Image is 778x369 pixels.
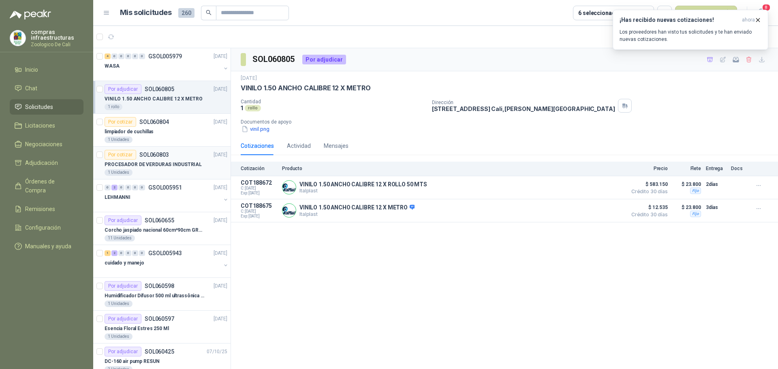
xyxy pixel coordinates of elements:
a: Por cotizarSOL060803[DATE] PROCESADOR DE VERDURAS INDUSTRIAL1 Unidades [93,147,231,179]
a: Chat [10,81,83,96]
div: Por adjudicar [105,84,141,94]
p: limpiador de cuchillas [105,128,154,136]
button: Nueva solicitud [675,6,737,20]
p: WASA [105,62,120,70]
p: SOL060598 [145,283,174,289]
p: cuidado y manejo [105,259,144,267]
h3: SOL060805 [252,53,296,66]
a: Por adjudicarSOL060598[DATE] Humidificador Difusor 500 ml ultrassônica Residencial Ultrassônico 5... [93,278,231,311]
p: 07/10/25 [207,348,227,356]
div: 4 [105,53,111,59]
p: [DATE] [214,184,227,192]
span: Manuales y ayuda [25,242,71,251]
p: Corcho jaspiado nacional 60cm*90cm GROSOR 8MM [105,226,205,234]
div: 0 [118,185,124,190]
a: Manuales y ayuda [10,239,83,254]
p: [DATE] [214,151,227,159]
a: Licitaciones [10,118,83,133]
p: Cantidad [241,99,425,105]
span: 260 [178,8,194,18]
p: Humidificador Difusor 500 ml ultrassônica Residencial Ultrassônico 500ml con voltaje de blanco [105,292,205,300]
p: Italplast [299,188,427,194]
div: 1 Unidades [105,333,133,340]
div: 0 [132,250,138,256]
span: Inicio [25,65,38,74]
div: 0 [111,53,118,59]
a: 0 2 0 0 0 0 GSOL005951[DATE] LEHMANNI [105,183,229,209]
div: rollo [245,105,261,111]
p: Dirección [432,100,615,105]
div: 2 [111,250,118,256]
span: C: [DATE] [241,186,277,191]
div: 0 [118,250,124,256]
img: Company Logo [10,30,26,46]
span: $ 12.535 [627,203,668,212]
span: Solicitudes [25,102,53,111]
div: Por adjudicar [105,347,141,356]
div: Por adjudicar [302,55,346,64]
div: 1 Unidades [105,137,133,143]
a: Órdenes de Compra [10,174,83,198]
span: Órdenes de Compra [25,177,76,195]
div: 0 [105,185,111,190]
span: C: [DATE] [241,209,277,214]
img: Company Logo [282,181,296,194]
span: Crédito 30 días [627,189,668,194]
p: [DATE] [214,282,227,290]
div: Fijo [690,188,701,194]
span: Chat [25,84,37,93]
div: 0 [139,53,145,59]
div: 2 [111,185,118,190]
p: [DATE] [214,250,227,257]
p: Entrega [706,166,726,171]
div: 0 [132,185,138,190]
div: 1 Unidades [105,169,133,176]
p: SOL060805 [145,86,174,92]
p: [DATE] [214,217,227,224]
div: 6 seleccionadas [578,9,622,17]
p: 1 [241,105,243,111]
p: VINILO 1.50 ANCHO CALIBRE 12 X METRO [299,204,415,211]
p: [DATE] [241,75,257,82]
img: Company Logo [282,204,296,217]
p: PROCESADOR DE VERDURAS INDUSTRIAL [105,161,202,169]
a: Remisiones [10,201,83,217]
p: COT188672 [241,179,277,186]
div: 1 Unidades [105,301,133,307]
p: Precio [627,166,668,171]
p: $ 23.800 [673,203,701,212]
p: 2 días [706,179,726,189]
a: Adjudicación [10,155,83,171]
p: 3 días [706,203,726,212]
a: Configuración [10,220,83,235]
a: Inicio [10,62,83,77]
p: [DATE] [214,85,227,93]
button: 8 [754,6,768,20]
p: $ 23.800 [673,179,701,189]
div: Por adjudicar [105,281,141,291]
span: Configuración [25,223,61,232]
span: Remisiones [25,205,55,213]
p: GSOL005943 [148,250,182,256]
p: Flete [673,166,701,171]
div: Por adjudicar [105,215,141,225]
p: [DATE] [214,118,227,126]
p: GSOL005951 [148,185,182,190]
p: Producto [282,166,622,171]
span: Exp: [DATE] [241,214,277,219]
span: $ 583.150 [627,179,668,189]
a: Solicitudes [10,99,83,115]
div: Cotizaciones [241,141,274,150]
p: SOL060597 [145,316,174,322]
a: Negociaciones [10,137,83,152]
div: 1 rollo [105,104,122,110]
div: 0 [125,185,131,190]
div: Por adjudicar [105,314,141,324]
p: [DATE] [214,53,227,60]
p: SOL060655 [145,218,174,223]
p: VINILO 1.50 ANCHO CALIBRE 12 X METRO [105,95,203,103]
a: Por adjudicarSOL060655[DATE] Corcho jaspiado nacional 60cm*90cm GROSOR 8MM11 Unidades [93,212,231,245]
a: 4 0 0 0 0 0 GSOL005979[DATE] WASA [105,51,229,77]
span: Crédito 30 días [627,212,668,217]
button: ¡Has recibido nuevas cotizaciones!ahora Los proveedores han visto tus solicitudes y te han enviad... [613,10,768,50]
